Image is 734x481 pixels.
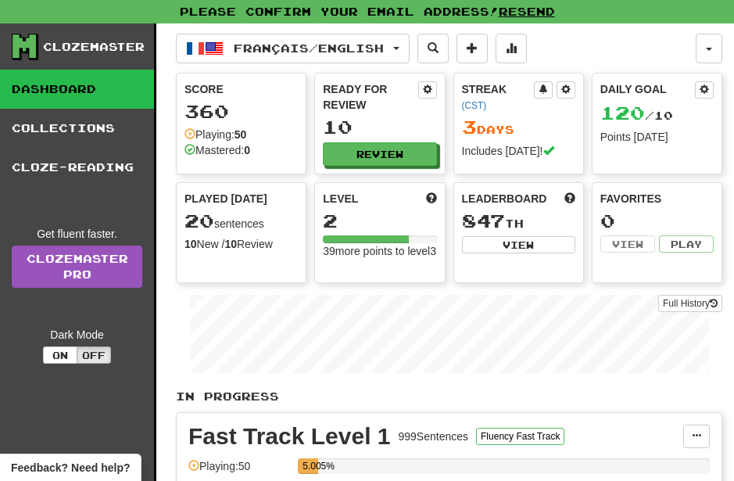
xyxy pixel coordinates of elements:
p: In Progress [176,389,722,404]
span: Français / English [234,41,384,55]
a: Resend [499,5,555,18]
div: Includes [DATE]! [462,143,575,159]
div: Streak [462,81,534,113]
span: This week in points, UTC [564,191,575,206]
div: 999 Sentences [399,429,469,444]
div: sentences [184,211,298,232]
div: 5.005% [303,458,318,474]
span: Played [DATE] [184,191,267,206]
span: Open feedback widget [11,460,130,476]
div: 2 [323,211,436,231]
button: Search sentences [417,34,449,63]
button: More stats [496,34,527,63]
div: Dark Mode [12,327,142,343]
button: Off [77,346,111,364]
div: Day s [462,117,575,138]
span: Level [323,191,358,206]
button: View [462,236,575,253]
button: Fluency Fast Track [476,428,564,445]
span: 847 [462,210,505,232]
a: (CST) [462,100,487,111]
div: 360 [184,102,298,121]
div: Mastered: [184,142,250,158]
button: Review [323,142,436,166]
div: Ready for Review [323,81,417,113]
div: Daily Goal [600,81,695,99]
button: View [600,235,655,253]
button: Add sentence to collection [457,34,488,63]
div: Playing: [184,127,246,142]
div: Favorites [600,191,714,206]
div: Score [184,81,298,97]
a: ClozemasterPro [12,246,142,288]
div: th [462,211,575,232]
span: Score more points to level up [426,191,437,206]
button: On [43,346,77,364]
button: Full History [658,295,722,312]
div: Fast Track Level 1 [188,425,391,448]
span: 20 [184,210,214,232]
div: 10 [323,117,436,137]
div: Clozemaster [43,39,145,55]
div: Points [DATE] [600,129,714,145]
div: 39 more points to level 3 [323,243,436,259]
button: Français/English [176,34,410,63]
button: Play [659,235,714,253]
strong: 50 [235,128,247,141]
div: 0 [600,211,714,231]
div: Get fluent faster. [12,226,142,242]
strong: 10 [224,238,237,250]
span: 3 [462,116,477,138]
strong: 0 [244,144,250,156]
span: 120 [600,102,645,124]
strong: 10 [184,238,197,250]
span: / 10 [600,109,673,122]
span: Leaderboard [462,191,547,206]
div: New / Review [184,236,298,252]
